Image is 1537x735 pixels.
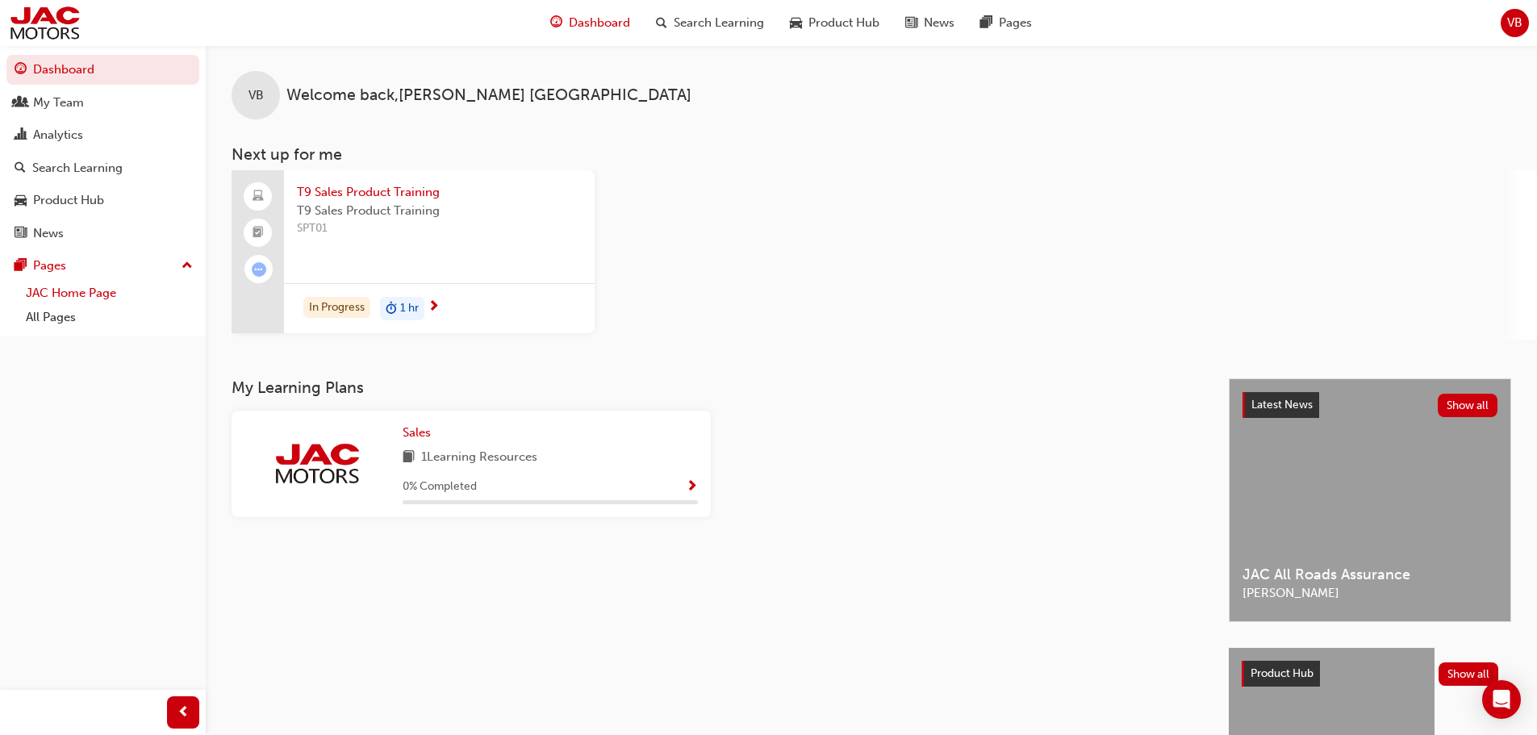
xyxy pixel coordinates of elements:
span: News [924,14,954,32]
span: Welcome back , [PERSON_NAME] [GEOGRAPHIC_DATA] [286,86,691,105]
span: pages-icon [980,13,992,33]
span: car-icon [790,13,802,33]
img: jac-portal [273,441,361,485]
span: 0 % Completed [403,478,477,496]
button: Pages [6,251,199,281]
span: booktick-icon [253,223,264,244]
a: Dashboard [6,55,199,85]
a: news-iconNews [892,6,967,40]
div: Analytics [33,126,83,144]
span: Product Hub [808,14,879,32]
div: In Progress [303,297,370,319]
a: guage-iconDashboard [537,6,643,40]
span: Dashboard [569,14,630,32]
img: jac-portal [8,5,81,41]
h3: Next up for me [206,145,1537,164]
div: Pages [33,257,66,275]
span: Product Hub [1251,666,1314,680]
span: Latest News [1251,398,1313,411]
button: DashboardMy TeamAnalyticsSearch LearningProduct HubNews [6,52,199,251]
span: [PERSON_NAME] [1243,584,1497,603]
span: people-icon [15,96,27,111]
a: My Team [6,88,199,118]
a: Search Learning [6,153,199,183]
span: book-icon [403,448,415,468]
span: Show Progress [686,480,698,495]
span: duration-icon [386,299,397,319]
a: search-iconSearch Learning [643,6,777,40]
span: T9 Sales Product Training [297,183,582,202]
span: VB [1507,14,1522,32]
div: Product Hub [33,191,104,210]
div: Open Intercom Messenger [1482,680,1521,719]
span: JAC All Roads Assurance [1243,566,1497,584]
div: News [33,224,64,243]
span: car-icon [15,194,27,208]
button: VB [1501,9,1529,37]
a: Latest NewsShow all [1243,392,1497,418]
span: laptop-icon [253,186,264,207]
span: guage-icon [15,63,27,77]
span: Sales [403,425,431,440]
h3: My Learning Plans [232,378,1203,397]
span: prev-icon [178,703,190,723]
div: My Team [33,94,84,112]
div: Search Learning [32,159,123,177]
a: Product HubShow all [1242,661,1498,687]
span: 1 Learning Resources [421,448,537,468]
a: car-iconProduct Hub [777,6,892,40]
span: VB [249,86,264,105]
button: Show all [1438,394,1498,417]
a: All Pages [19,305,199,330]
span: learningRecordVerb_ATTEMPT-icon [252,262,266,277]
span: search-icon [656,13,667,33]
span: Pages [999,14,1032,32]
span: 1 hr [400,299,419,318]
span: up-icon [182,256,193,277]
button: Show Progress [686,477,698,497]
span: pages-icon [15,259,27,274]
span: chart-icon [15,128,27,143]
span: search-icon [15,161,26,176]
button: Show all [1439,662,1499,686]
a: Product Hub [6,186,199,215]
a: T9 Sales Product TrainingT9 Sales Product TrainingSPT01In Progressduration-icon1 hr [232,170,595,333]
a: Sales [403,424,437,442]
a: Analytics [6,120,199,150]
a: pages-iconPages [967,6,1045,40]
span: Search Learning [674,14,764,32]
span: next-icon [428,300,440,315]
span: guage-icon [550,13,562,33]
span: SPT01 [297,219,582,238]
span: news-icon [15,227,27,241]
a: JAC Home Page [19,281,199,306]
a: Latest NewsShow allJAC All Roads Assurance[PERSON_NAME] [1229,378,1511,622]
a: News [6,219,199,248]
span: news-icon [905,13,917,33]
span: T9 Sales Product Training [297,202,582,220]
